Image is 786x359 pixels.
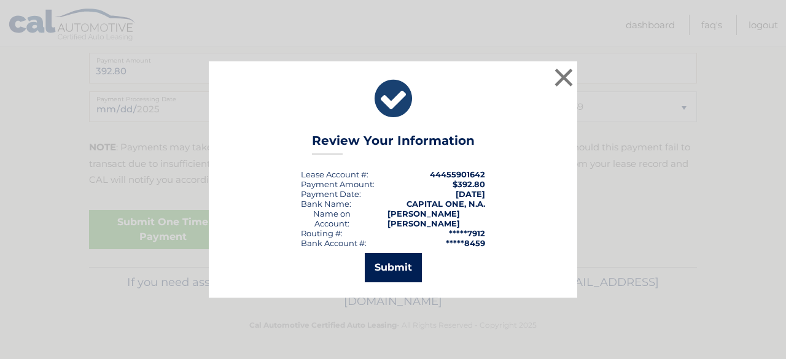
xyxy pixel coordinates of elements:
[301,169,368,179] div: Lease Account #:
[301,189,359,199] span: Payment Date
[301,199,351,209] div: Bank Name:
[407,199,485,209] strong: CAPITAL ONE, N.A.
[456,189,485,199] span: [DATE]
[312,133,475,155] h3: Review Your Information
[453,179,485,189] span: $392.80
[301,238,367,248] div: Bank Account #:
[301,189,361,199] div: :
[387,209,460,228] strong: [PERSON_NAME] [PERSON_NAME]
[301,179,375,189] div: Payment Amount:
[551,65,576,90] button: ×
[430,169,485,179] strong: 44455901642
[365,253,422,282] button: Submit
[301,228,343,238] div: Routing #:
[301,209,363,228] div: Name on Account:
